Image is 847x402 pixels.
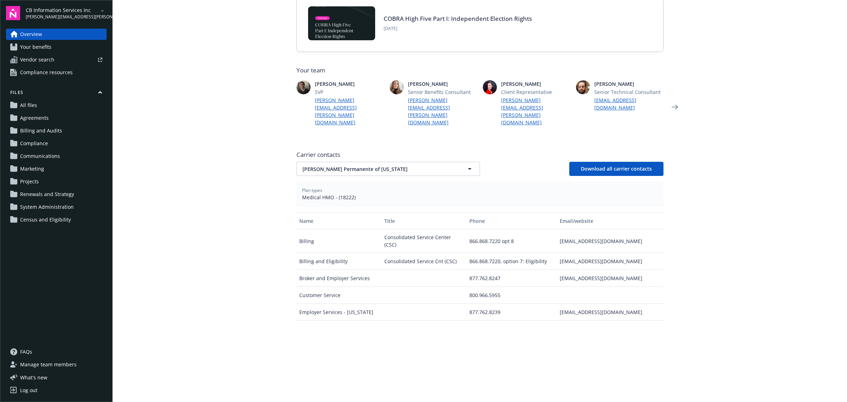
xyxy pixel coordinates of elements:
span: Your benefits [20,41,52,53]
a: Billing and Audits [6,125,107,136]
button: Download all carrier contacts [569,162,663,176]
button: Files [6,89,107,98]
a: [EMAIL_ADDRESS][DOMAIN_NAME] [594,96,663,111]
a: arrowDropDown [98,6,107,15]
button: Name [296,212,382,229]
span: [PERSON_NAME] [408,80,477,88]
img: navigator-logo.svg [6,6,20,20]
div: [EMAIL_ADDRESS][DOMAIN_NAME] [557,304,663,321]
button: [PERSON_NAME] Permanente of [US_STATE] [296,162,480,176]
span: Communications [20,150,60,162]
span: Census and Eligibility [20,214,71,225]
a: Overview [6,29,107,40]
div: 877.762.8239 [467,304,557,321]
div: [EMAIL_ADDRESS][DOMAIN_NAME] [557,253,663,270]
span: Senior Technical Consultant [594,88,663,96]
a: [PERSON_NAME][EMAIL_ADDRESS][PERSON_NAME][DOMAIN_NAME] [315,96,384,126]
div: [EMAIL_ADDRESS][DOMAIN_NAME] [557,229,663,253]
span: Agreements [20,112,49,124]
img: photo [390,80,404,94]
span: Renewals and Strategy [20,189,74,200]
span: FAQs [20,346,32,357]
button: Email/website [557,212,663,229]
div: 866.868.7220 opt 8 [467,229,557,253]
img: BLOG-Card Image - Compliance - COBRA High Five Pt 1 07-18-25.jpg [308,6,375,40]
div: Log out [20,385,37,396]
span: All files [20,100,37,111]
span: System Administration [20,201,74,213]
span: Vendor search [20,54,54,65]
a: FAQs [6,346,107,357]
button: CB Information Services Inc[PERSON_NAME][EMAIL_ADDRESS][PERSON_NAME][DOMAIN_NAME]arrowDropDown [26,6,107,20]
div: 877.762.8247 [467,270,557,287]
a: Agreements [6,112,107,124]
a: Marketing [6,163,107,175]
span: Billing and Audits [20,125,62,136]
span: CB Information Services Inc [26,6,98,14]
span: Senior Benefits Consultant [408,88,477,96]
span: [PERSON_NAME] Permanente of [US_STATE] [302,165,449,173]
div: 800.966.5955 [467,287,557,304]
a: Vendor search [6,54,107,65]
a: Next [669,101,680,113]
a: Census and Eligibility [6,214,107,225]
span: Client Representative [501,88,570,96]
div: Consolidated Service Cnt (CSC) [382,253,467,270]
span: Carrier contacts [296,150,663,159]
a: [PERSON_NAME][EMAIL_ADDRESS][PERSON_NAME][DOMAIN_NAME] [408,96,477,126]
div: Name [299,217,379,225]
span: Compliance resources [20,67,73,78]
span: SVP [315,88,384,96]
button: Title [382,212,467,229]
span: Overview [20,29,42,40]
div: 866.868.7220, option 7: Eligibility [467,253,557,270]
a: Projects [6,176,107,187]
a: Compliance [6,138,107,149]
a: Manage team members [6,359,107,370]
span: Compliance [20,138,48,149]
span: Manage team members [20,359,77,370]
span: [PERSON_NAME] [501,80,570,88]
span: [DATE] [384,25,532,32]
div: Billing and Eligibility [296,253,382,270]
span: Medical HMO - (18222) [302,194,658,201]
div: Billing [296,229,382,253]
img: photo [483,80,497,94]
span: Plan types [302,187,658,194]
div: Title [384,217,464,225]
span: [PERSON_NAME][EMAIL_ADDRESS][PERSON_NAME][DOMAIN_NAME] [26,14,98,20]
a: Renewals and Strategy [6,189,107,200]
span: Projects [20,176,39,187]
button: Phone [467,212,557,229]
div: Consolidated Service Center (CSC) [382,229,467,253]
span: Your team [296,66,663,75]
div: Customer Service [296,287,382,304]
div: Email/website [560,217,660,225]
button: What's new [6,374,59,381]
a: COBRA High Five Part I: Independent Election Rights [384,14,532,23]
img: photo [576,80,590,94]
span: [PERSON_NAME] [594,80,663,88]
span: Download all carrier contacts [581,165,652,172]
a: Communications [6,150,107,162]
img: photo [296,80,311,94]
span: Marketing [20,163,44,175]
a: Your benefits [6,41,107,53]
span: What ' s new [20,374,47,381]
div: Broker and Employer Services [296,270,382,287]
a: Compliance resources [6,67,107,78]
span: [PERSON_NAME] [315,80,384,88]
a: All files [6,100,107,111]
a: [PERSON_NAME][EMAIL_ADDRESS][PERSON_NAME][DOMAIN_NAME] [501,96,570,126]
div: Phone [469,217,554,225]
a: System Administration [6,201,107,213]
div: Employer Services - [US_STATE] [296,304,382,321]
div: [EMAIL_ADDRESS][DOMAIN_NAME] [557,270,663,287]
